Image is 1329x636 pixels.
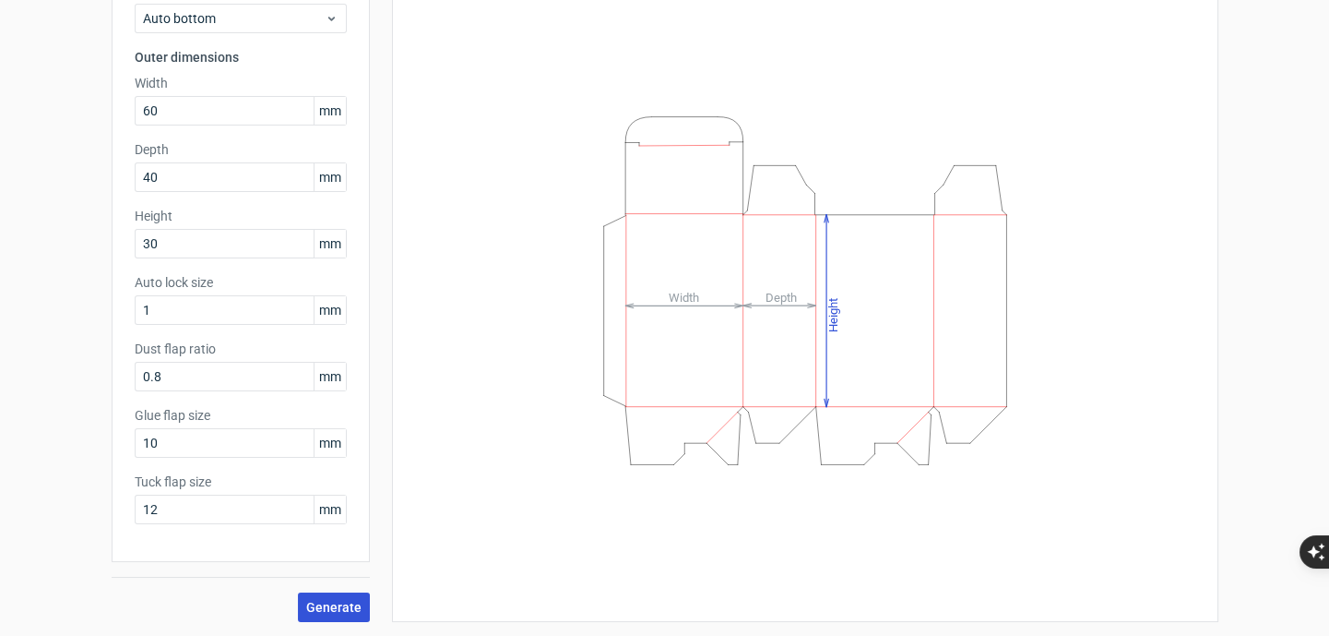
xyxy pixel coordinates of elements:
[135,273,347,292] label: Auto lock size
[314,97,346,125] span: mm
[135,340,347,358] label: Dust flap ratio
[668,290,698,304] tspan: Width
[135,207,347,225] label: Height
[314,163,346,191] span: mm
[135,406,347,425] label: Glue flap size
[143,9,325,28] span: Auto bottom
[765,290,796,304] tspan: Depth
[314,363,346,390] span: mm
[314,230,346,258] span: mm
[135,140,347,159] label: Depth
[314,496,346,523] span: mm
[135,473,347,491] label: Tuck flap size
[306,601,362,614] span: Generate
[314,296,346,324] span: mm
[135,48,347,66] h3: Outer dimensions
[135,74,347,92] label: Width
[314,429,346,457] span: mm
[298,593,370,622] button: Generate
[825,297,839,331] tspan: Height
